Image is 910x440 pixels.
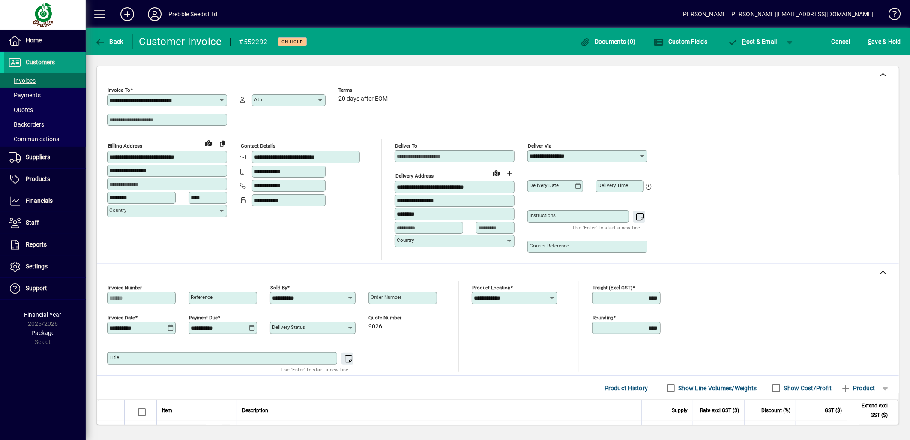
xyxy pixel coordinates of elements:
[723,34,781,49] button: Post & Email
[4,102,86,117] a: Quotes
[4,132,86,146] a: Communications
[681,7,874,21] div: [PERSON_NAME] [PERSON_NAME][EMAIL_ADDRESS][DOMAIN_NAME]
[93,34,126,49] button: Back
[727,38,777,45] span: ost & Email
[9,77,36,84] span: Invoices
[9,121,44,128] span: Backorders
[847,421,898,439] td: 1560.00
[593,315,613,321] mat-label: Rounding
[530,243,569,249] mat-label: Courier Reference
[882,2,899,30] a: Knowledge Base
[26,154,50,160] span: Suppliers
[109,354,119,360] mat-label: Title
[26,59,55,66] span: Customers
[4,147,86,168] a: Suppliers
[26,197,53,204] span: Financials
[239,35,268,49] div: #552292
[9,136,59,142] span: Communications
[4,169,86,190] a: Products
[601,380,652,396] button: Product History
[841,381,875,395] span: Product
[605,381,648,395] span: Product History
[141,6,168,22] button: Profile
[26,285,47,292] span: Support
[26,175,50,182] span: Products
[744,421,796,439] td: 0.0000
[95,38,123,45] span: Back
[108,285,142,291] mat-label: Invoice number
[9,106,33,113] span: Quotes
[593,285,632,291] mat-label: Freight (excl GST)
[109,207,126,213] mat-label: Country
[573,223,641,232] mat-hint: Use 'Enter' to start a new line
[4,212,86,234] a: Staff
[168,7,217,21] div: Prebble Seeds Ltd
[4,190,86,212] a: Financials
[338,96,388,102] span: 20 days after EOM
[700,406,739,415] span: Rate excl GST ($)
[868,35,901,48] span: ave & Hold
[371,294,401,300] mat-label: Order number
[189,315,218,321] mat-label: Payment due
[825,406,842,415] span: GST ($)
[139,35,222,48] div: Customer Invoice
[580,38,636,45] span: Documents (0)
[4,73,86,88] a: Invoices
[4,30,86,51] a: Home
[338,87,390,93] span: Terms
[4,88,86,102] a: Payments
[796,421,847,439] td: 234.00
[761,406,790,415] span: Discount (%)
[368,323,382,330] span: 9026
[26,263,48,270] span: Settings
[108,315,135,321] mat-label: Invoice date
[528,143,551,149] mat-label: Deliver via
[191,294,213,300] mat-label: Reference
[742,38,746,45] span: P
[26,37,42,44] span: Home
[272,324,305,330] mat-label: Delivery status
[242,406,269,415] span: Description
[86,34,133,49] app-page-header-button: Back
[4,117,86,132] a: Backorders
[866,34,903,49] button: Save & Hold
[829,34,853,49] button: Cancel
[254,96,263,102] mat-label: Attn
[853,401,888,420] span: Extend excl GST ($)
[782,384,832,392] label: Show Cost/Profit
[281,39,303,45] span: On hold
[108,87,130,93] mat-label: Invoice To
[4,234,86,256] a: Reports
[9,92,41,99] span: Payments
[530,212,556,218] mat-label: Instructions
[652,34,710,49] button: Custom Fields
[672,406,688,415] span: Supply
[270,285,287,291] mat-label: Sold by
[216,136,229,150] button: Copy to Delivery address
[836,380,880,396] button: Product
[654,38,708,45] span: Custom Fields
[578,34,638,49] button: Documents (0)
[397,237,414,243] mat-label: Country
[4,278,86,299] a: Support
[26,241,47,248] span: Reports
[489,166,503,180] a: View on map
[677,384,757,392] label: Show Line Volumes/Weights
[26,219,39,226] span: Staff
[472,285,510,291] mat-label: Product location
[530,182,559,188] mat-label: Delivery date
[503,166,517,180] button: Choose address
[368,315,420,321] span: Quote number
[114,6,141,22] button: Add
[31,329,54,336] span: Package
[598,182,628,188] mat-label: Delivery time
[832,35,850,48] span: Cancel
[281,365,349,374] mat-hint: Use 'Enter' to start a new line
[4,256,86,277] a: Settings
[868,38,871,45] span: S
[162,406,172,415] span: Item
[395,143,417,149] mat-label: Deliver To
[24,311,62,318] span: Financial Year
[202,136,216,150] a: View on map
